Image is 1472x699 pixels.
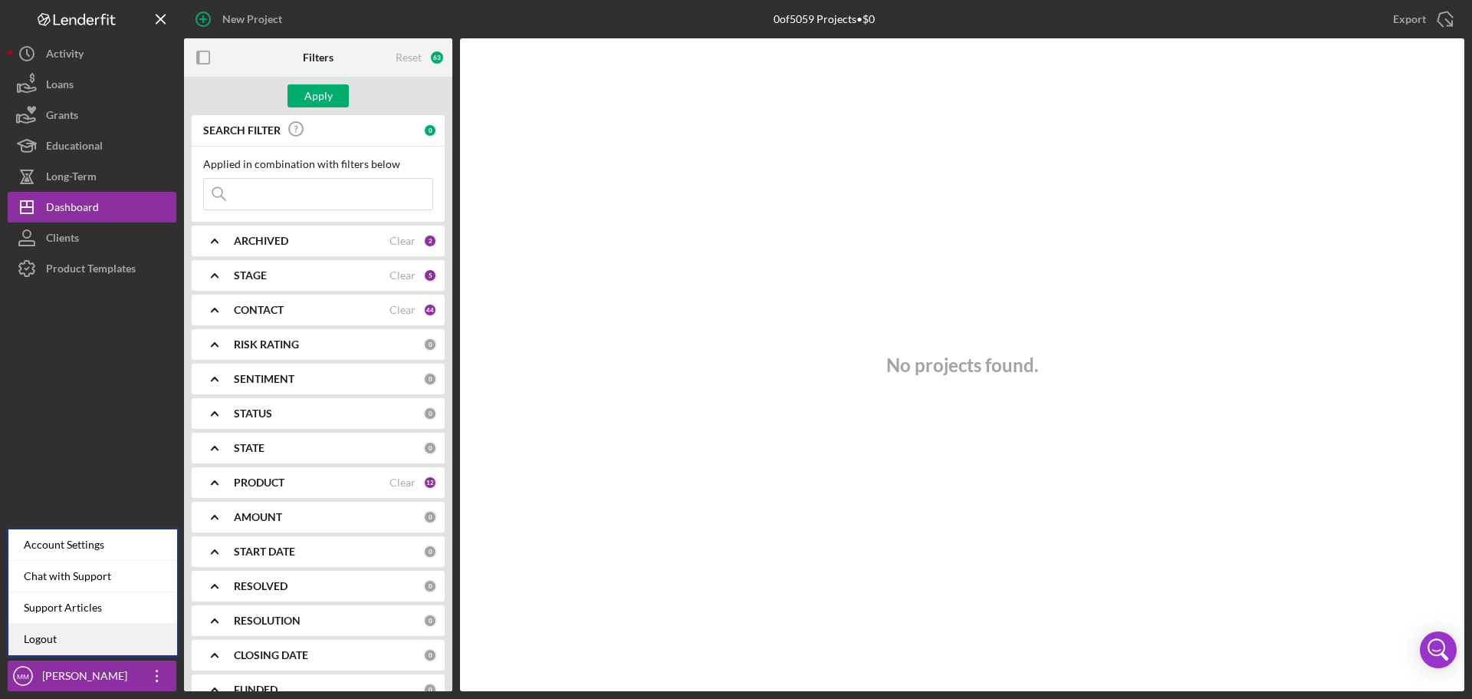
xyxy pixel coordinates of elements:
[234,304,284,316] b: CONTACT
[184,4,297,35] button: New Project
[1378,4,1464,35] button: Export
[46,69,74,104] div: Loans
[8,624,177,655] a: Logout
[429,50,445,65] div: 63
[8,100,176,130] button: Grants
[8,161,176,192] button: Long-Term
[203,124,281,137] b: SEARCH FILTER
[234,649,308,661] b: CLOSING DATE
[423,579,437,593] div: 0
[423,476,437,490] div: 12
[46,253,136,288] div: Product Templates
[1420,631,1457,668] div: Open Intercom Messenger
[886,354,1038,376] h3: No projects found.
[203,158,433,170] div: Applied in combination with filters below
[8,529,177,561] div: Account Settings
[234,546,295,558] b: START DATE
[389,235,416,247] div: Clear
[234,373,294,385] b: SENTIMENT
[8,130,176,161] button: Educational
[234,476,284,489] b: PRODUCT
[8,192,176,223] button: Dashboard
[423,510,437,524] div: 0
[423,303,437,317] div: 44
[8,561,177,592] div: Chat with Support
[46,223,79,257] div: Clients
[396,51,422,64] div: Reset
[423,269,437,282] div: 5
[46,38,84,73] div: Activity
[304,84,333,107] div: Apply
[389,304,416,316] div: Clear
[287,84,349,107] button: Apply
[38,661,138,695] div: [PERSON_NAME]
[423,545,437,559] div: 0
[234,511,282,523] b: AMOUNT
[423,441,437,455] div: 0
[234,684,278,696] b: FUNDED
[234,407,272,420] b: STATUS
[8,69,176,100] button: Loans
[423,614,437,628] div: 0
[46,192,99,226] div: Dashboard
[423,648,437,662] div: 0
[423,372,437,386] div: 0
[46,161,97,196] div: Long-Term
[423,338,437,351] div: 0
[1393,4,1426,35] div: Export
[234,580,287,592] b: RESOLVED
[222,4,282,35] div: New Project
[423,683,437,697] div: 0
[423,234,437,248] div: 2
[234,269,267,282] b: STAGE
[8,592,177,624] a: Support Articles
[234,442,264,454] b: STATE
[389,269,416,282] div: Clear
[8,661,176,691] button: MM[PERSON_NAME]
[8,38,176,69] button: Activity
[774,13,875,25] div: 0 of 5059 Projects • $0
[423,407,437,420] div: 0
[303,51,333,64] b: Filters
[17,672,29,681] text: MM
[8,253,176,284] button: Product Templates
[46,130,103,165] div: Educational
[389,476,416,489] div: Clear
[234,235,288,247] b: ARCHIVED
[46,100,78,134] div: Grants
[234,338,299,351] b: RISK RATING
[423,124,437,137] div: 0
[234,615,301,627] b: RESOLUTION
[8,223,176,253] button: Clients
